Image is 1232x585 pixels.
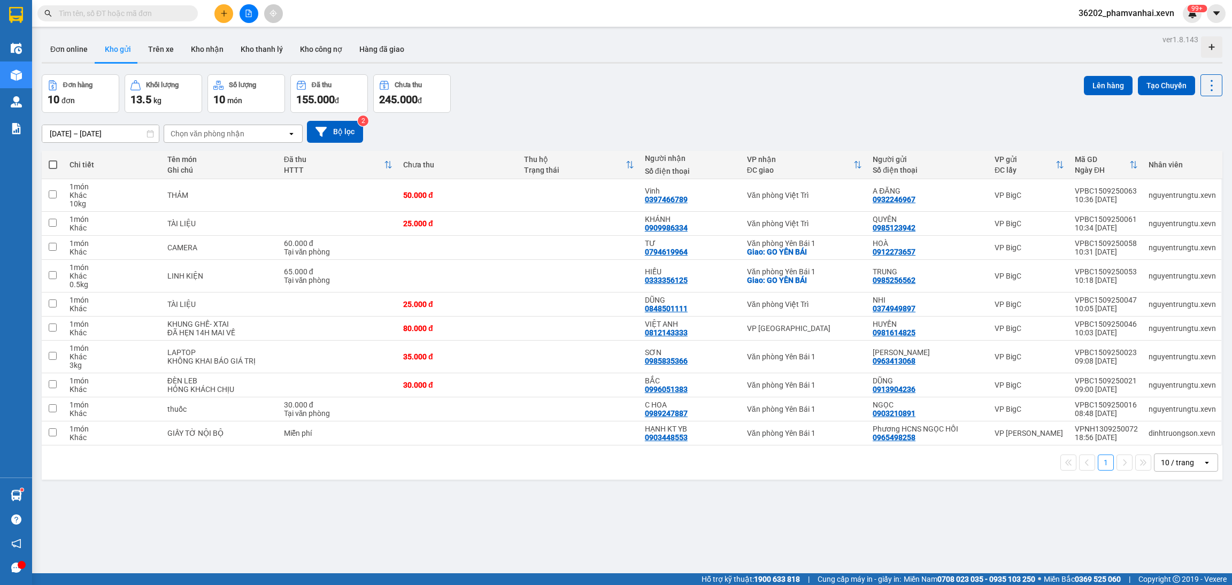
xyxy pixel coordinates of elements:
button: Lên hàng [1084,76,1133,95]
div: Tại văn phòng [284,276,392,284]
span: plus [220,10,228,17]
div: Khác [70,272,157,280]
div: Ghi chú [167,166,273,174]
div: 1 món [70,215,157,224]
span: 155.000 [296,93,335,106]
span: caret-down [1212,9,1221,18]
div: 1 món [70,320,157,328]
div: VIỆT ANH [645,320,736,328]
div: Giao: GO YÊN BÁI [747,248,862,256]
div: Đã thu [312,81,332,89]
span: món [227,96,242,105]
div: Giao: GO YÊN BÁI [747,276,862,284]
span: message [11,563,21,573]
div: 0912273657 [873,248,915,256]
div: SƠN [645,348,736,357]
div: nguyentrungtu.xevn [1149,300,1216,309]
button: Bộ lọc [307,121,363,143]
div: VP [PERSON_NAME] [995,429,1064,437]
span: đ [335,96,339,105]
div: VP BigC [995,243,1064,252]
button: Trên xe [140,36,182,62]
input: Select a date range. [42,125,159,142]
div: 0.5 kg [70,280,157,289]
div: KHUNG GHẾ- XTAI [167,320,273,328]
div: 0981614825 [873,328,915,337]
div: Khối lượng [146,81,179,89]
div: Miễn phí [284,429,392,437]
div: DŨNG [645,296,736,304]
button: Kho công nợ [291,36,351,62]
button: Số lượng10món [207,74,285,113]
div: Nhân viên [1149,160,1216,169]
div: Khác [70,433,157,442]
div: Khác [70,328,157,337]
div: 1 món [70,401,157,409]
div: Chọn văn phòng nhận [171,128,244,139]
div: nguyentrungtu.xevn [1149,219,1216,228]
div: HẠNH KT YB [645,425,736,433]
img: warehouse-icon [11,43,22,54]
svg: open [1203,458,1211,467]
div: 30.000 đ [284,401,392,409]
div: 1 món [70,239,157,248]
div: VP BigC [995,272,1064,280]
div: 10:18 [DATE] [1075,276,1138,284]
div: Văn phòng Yên Bái 1 [747,267,862,276]
span: Miền Bắc [1044,573,1121,585]
div: TÀI LIỆU [167,300,273,309]
div: HỎNG KHÁCH CHỊU [167,385,273,394]
div: 1 món [70,425,157,433]
button: Đơn online [42,36,96,62]
div: Khác [70,224,157,232]
th: Toggle SortBy [279,151,398,179]
div: C HOA [645,401,736,409]
div: 0848501111 [645,304,688,313]
div: Văn phòng Yên Bái 1 [747,352,862,361]
button: Hàng đã giao [351,36,413,62]
th: Toggle SortBy [742,151,867,179]
div: LINH KIỆN [167,272,273,280]
img: warehouse-icon [11,490,22,501]
div: 09:00 [DATE] [1075,385,1138,394]
th: Toggle SortBy [989,151,1069,179]
div: 0913904236 [873,385,915,394]
button: Chưa thu245.000đ [373,74,451,113]
div: VPBC1509250053 [1075,267,1138,276]
div: 10 / trang [1161,457,1194,468]
div: TƯ [645,239,736,248]
div: Văn phòng Việt Trì [747,191,862,199]
div: nguyentrungtu.xevn [1149,191,1216,199]
div: THẢM [167,191,273,199]
div: 0963413068 [873,357,915,365]
div: TÀI LIỆU [167,219,273,228]
div: ĐÃ HẸN 14H MAI VỀ [167,328,273,337]
div: Tại văn phòng [284,409,392,418]
button: Kho thanh lý [232,36,291,62]
div: 30.000 đ [403,381,513,389]
button: Đã thu155.000đ [290,74,368,113]
div: 60.000 đ [284,239,392,248]
strong: 0369 525 060 [1075,575,1121,583]
span: Hỗ trợ kỹ thuật: [702,573,800,585]
div: 0903210891 [873,409,915,418]
div: VP BigC [995,381,1064,389]
div: 0909986334 [645,224,688,232]
div: Tại văn phòng [284,248,392,256]
div: Phương HCNS NGỌC HỒI [873,425,984,433]
div: VPBC1509250016 [1075,401,1138,409]
sup: 101 [1187,5,1207,12]
div: 10:36 [DATE] [1075,195,1138,204]
strong: 1900 633 818 [754,575,800,583]
div: VPBC1509250047 [1075,296,1138,304]
div: 0397466789 [645,195,688,204]
div: VP BigC [995,219,1064,228]
div: VPBC1509250058 [1075,239,1138,248]
button: Đơn hàng10đơn [42,74,119,113]
div: Chi tiết [70,160,157,169]
div: 65.000 đ [284,267,392,276]
div: Văn phòng Việt Trì [747,300,862,309]
span: đ [418,96,422,105]
div: nguyentrungtu.xevn [1149,243,1216,252]
button: plus [214,4,233,23]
